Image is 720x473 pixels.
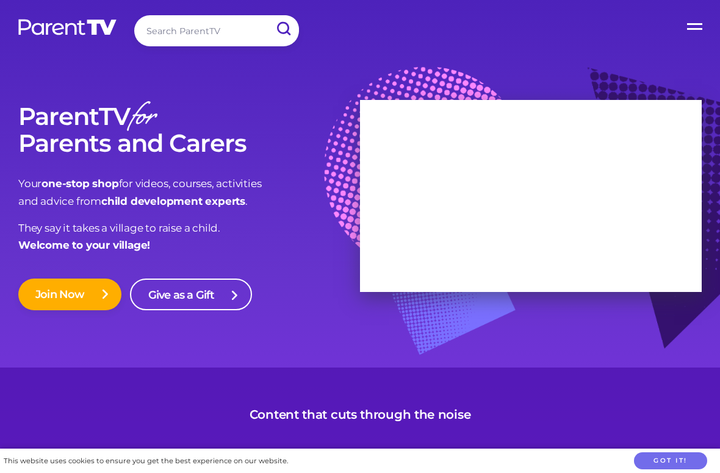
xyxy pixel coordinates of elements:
img: parenttv-logo-white.4c85aaf.svg [17,18,118,36]
input: Submit [267,15,299,43]
a: Give as a Gift [130,279,253,310]
strong: one-stop shop [41,177,118,190]
h3: Content that cuts through the noise [250,407,471,422]
p: They say it takes a village to raise a child. [18,219,360,255]
div: This website uses cookies to ensure you get the best experience on our website. [4,455,288,468]
p: Your for videos, courses, activities and advice from . [18,175,360,210]
h1: ParentTV Parents and Carers [18,103,360,157]
strong: child development experts [101,195,245,207]
em: for [130,93,155,146]
a: Join Now [18,279,121,310]
input: Search ParentTV [134,15,299,46]
strong: Welcome to your village! [18,239,150,251]
button: Got it! [634,452,707,470]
